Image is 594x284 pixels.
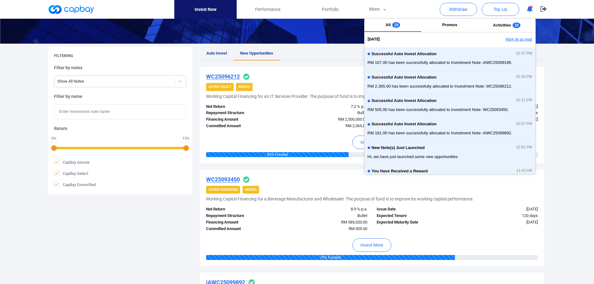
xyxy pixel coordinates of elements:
span: New Note(s) Just Launched [372,146,425,150]
h5: Filter by notes [54,65,186,70]
button: New Note(s) Just Launched12:01 PMHi, we have just launched some new opportunities. [365,141,535,165]
strong: Invoice [239,85,250,89]
div: 120 days [457,213,543,219]
button: Invest More [352,136,391,149]
button: Top Up [482,3,519,16]
div: Committed Amount [201,123,287,129]
span: RM 505.00 has been successfully allocated to Investment Note: WC25093450. [368,107,532,113]
div: Committed Amount [201,226,287,232]
button: Promos [421,19,478,32]
span: New Opportunities [240,51,273,55]
strong: Invoice [245,188,257,191]
h5: Working Capital Financing for a Beverage Manufacturer and Wholesaler. The purpose of fund is to i... [206,196,474,202]
span: RM 385,020.00 [341,220,367,224]
span: 12:01 PM [516,145,532,150]
div: Repayment Structure [201,110,287,116]
h5: Return [54,126,186,131]
span: RM 2,500,000.00 [338,117,367,122]
span: Auto Invest [206,51,227,55]
span: 02:07 PM [516,122,532,126]
span: Performance [255,6,280,13]
span: RM 2,365.00 has been successfully allocated to Investment Note: WC25096212. [368,83,532,89]
u: WC25093450 [206,176,240,183]
span: Top Up [493,6,507,12]
span: Activities [493,23,511,27]
button: Successful Auto Invest Allocation02:30 PMRM 2,365.00 has been successfully allocated to Investmen... [365,71,535,94]
div: 7.2 % p.a. [287,103,372,110]
button: Withdraw [440,3,477,16]
div: Repayment Structure [201,213,287,219]
span: RM 107.00 has been successfully allocated to Investment Note: iAWC25099196. [368,60,532,66]
span: Portfolio [322,6,339,13]
button: Activities19 [478,19,535,32]
div: 15 % [182,137,190,140]
span: 19 [392,22,400,28]
button: Invest More [352,238,391,252]
span: 02:21 PM [516,98,532,103]
input: Enter investment note name [54,104,186,119]
strong: CapBay Diversified [209,188,238,191]
span: 02:30 PM [516,75,532,79]
div: Bullet [287,110,372,116]
button: All19 [365,19,422,32]
span: Successful Auto Invest Allocation [372,99,437,103]
span: 19 [513,22,520,28]
div: 8.9 % p.a. [287,206,372,213]
span: Hi, we have just launched some new opportunities. [368,154,532,160]
div: Net Return [201,206,287,213]
div: Bullet [287,213,372,219]
span: CapBay Select [54,170,88,176]
span: You Have Received a Reward [372,169,428,174]
button: Successful Auto Invest Allocation02:07 PMRM 181.00 has been successfully allocated to Investment ... [365,118,535,141]
span: All [385,22,391,27]
div: 0 % [51,137,57,140]
span: Successful Auto Invest Allocation [372,52,437,56]
h5: Filtering [54,53,73,59]
span: Successful Auto Invest Allocation [372,75,437,80]
span: RM 2,365.00 [345,123,367,128]
div: [DATE] [457,219,543,226]
h5: Working Capital Financing for an IT Services Provider. The purpose of fund is to improve its work... [206,94,437,99]
h5: Filter by name [54,94,186,99]
div: Expected Maturity Date [372,219,457,226]
span: RM 505.00 [349,226,367,231]
span: Promos [442,22,457,27]
div: Financing Amount [201,116,287,123]
span: RM 181.00 has been successfully allocated to Investment Note: iAWC25099892. [368,130,532,136]
div: 75 % Funded [206,255,455,260]
div: Net Return [201,103,287,110]
div: [DATE] [457,206,543,213]
span: 11:43 AM [516,169,532,173]
button: You Have Received a Reward11:43 AMYou have received RM 0.27 for SST Rebate [Investment Note: iAWC... [365,165,535,188]
button: Successful Auto Invest Allocation02:21 PMRM 505.00 has been successfully allocated to Investment ... [365,94,535,118]
div: Issue Date [372,206,457,213]
div: Financing Amount [201,219,287,226]
div: Expected Tenure [372,213,457,219]
span: 02:37 PM [516,51,532,56]
u: WC25096212 [206,73,240,80]
button: Successful Auto Invest Allocation02:37 PMRM 107.00 has been successfully allocated to Investment ... [365,47,535,71]
strong: CapBay Select [209,85,231,89]
span: CapBay Diversified [54,181,96,188]
span: CapBay Assure [54,159,89,165]
div: 43 % Funded [206,152,349,157]
span: [DATE] [368,36,380,43]
button: Mark all as read [468,34,535,45]
span: Successful Auto Invest Allocation [372,122,437,127]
